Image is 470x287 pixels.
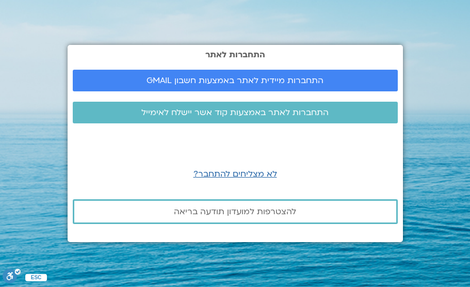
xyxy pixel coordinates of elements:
a: לא מצליחים להתחבר? [193,168,277,180]
span: התחברות לאתר באמצעות קוד אשר יישלח לאימייל [141,108,329,117]
a: התחברות לאתר באמצעות קוד אשר יישלח לאימייל [73,102,398,123]
a: להצטרפות למועדון תודעה בריאה [73,199,398,224]
a: התחברות מיידית לאתר באמצעות חשבון GMAIL [73,70,398,91]
h2: התחברות לאתר [73,50,398,59]
span: להצטרפות למועדון תודעה בריאה [174,207,296,216]
span: התחברות מיידית לאתר באמצעות חשבון GMAIL [147,76,323,85]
